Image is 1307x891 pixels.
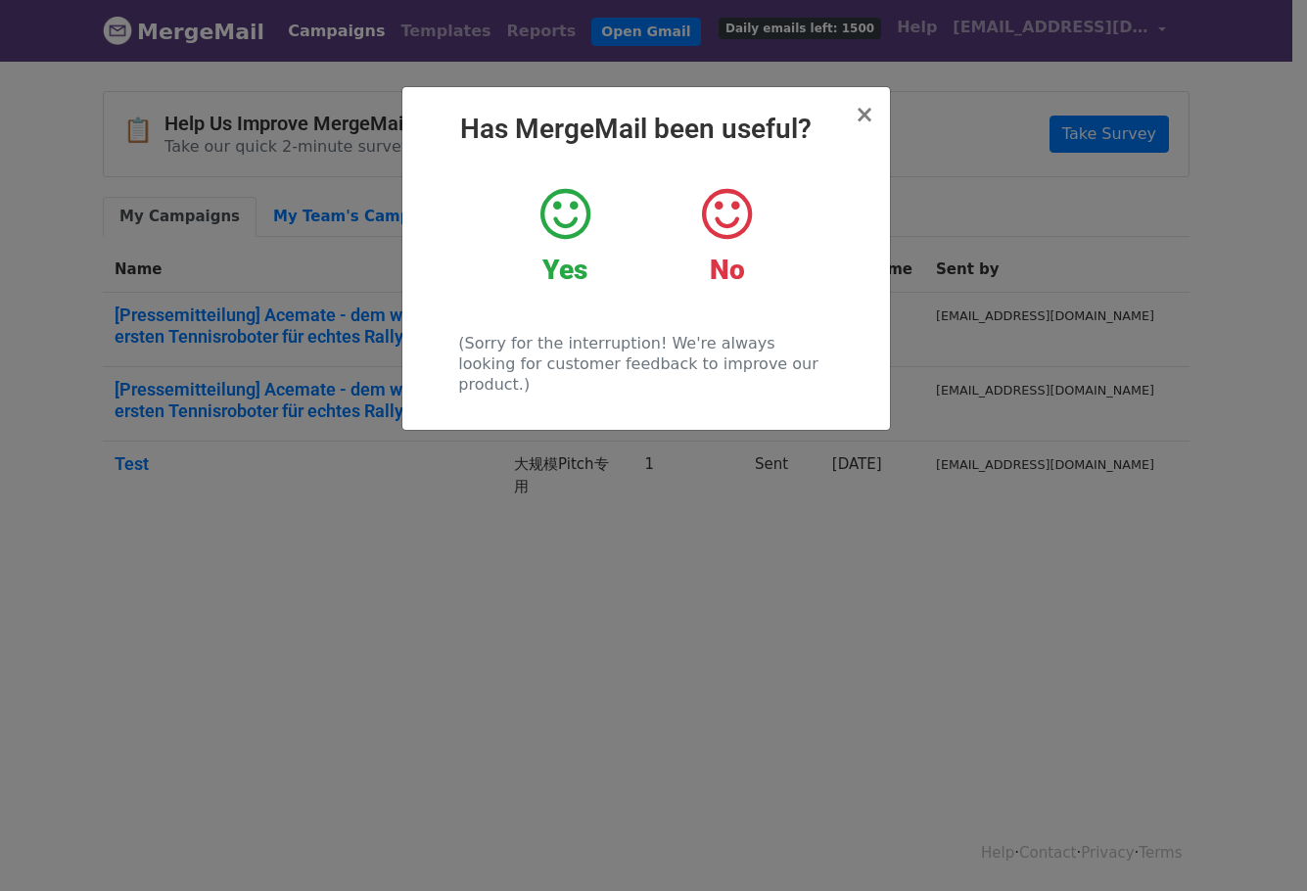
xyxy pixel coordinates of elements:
iframe: Chat Widget [1209,797,1307,891]
h2: Has MergeMail been useful? [418,113,874,146]
span: × [855,101,874,128]
button: Close [855,103,874,126]
a: Yes [499,185,631,287]
strong: Yes [542,254,587,286]
a: No [661,185,793,287]
strong: No [710,254,745,286]
p: (Sorry for the interruption! We're always looking for customer feedback to improve our product.) [458,333,833,395]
